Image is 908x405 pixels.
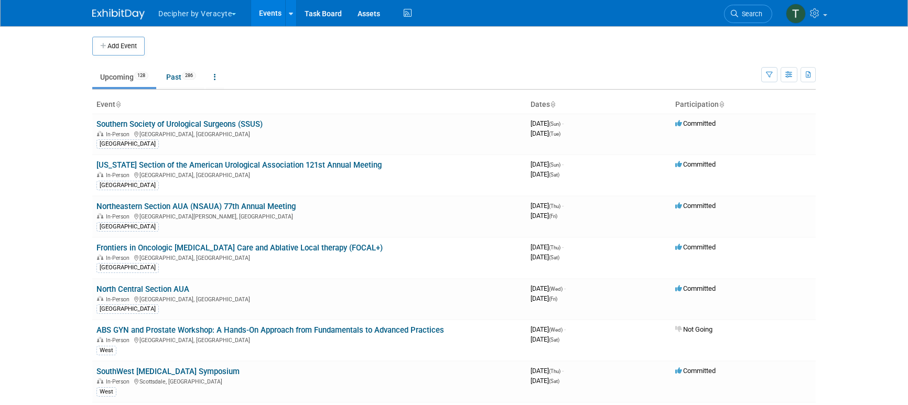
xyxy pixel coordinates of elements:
[531,212,557,220] span: [DATE]
[564,325,566,333] span: -
[675,160,716,168] span: Committed
[724,5,772,23] a: Search
[531,284,566,292] span: [DATE]
[549,327,563,333] span: (Wed)
[158,67,204,87] a: Past286
[738,10,762,18] span: Search
[531,377,559,385] span: [DATE]
[564,284,566,292] span: -
[96,325,444,335] a: ABS GYN and Prostate Workshop: A Hands-On Approach from Fundamentals to Advanced Practices
[675,284,716,292] span: Committed
[97,131,103,136] img: In-Person Event
[549,172,559,178] span: (Sat)
[786,4,806,24] img: Tony Alvarado
[96,212,522,220] div: [GEOGRAPHIC_DATA][PERSON_NAME], [GEOGRAPHIC_DATA]
[549,162,560,168] span: (Sun)
[106,213,133,220] span: In-Person
[96,170,522,179] div: [GEOGRAPHIC_DATA], [GEOGRAPHIC_DATA]
[92,96,526,114] th: Event
[96,119,263,129] a: Southern Society of Urological Surgeons (SSUS)
[549,203,560,209] span: (Thu)
[96,367,240,376] a: SouthWest [MEDICAL_DATA] Symposium
[549,121,560,127] span: (Sun)
[96,263,159,272] div: [GEOGRAPHIC_DATA]
[531,335,559,343] span: [DATE]
[549,245,560,250] span: (Thu)
[531,170,559,178] span: [DATE]
[96,222,159,232] div: [GEOGRAPHIC_DATA]
[562,243,564,251] span: -
[531,294,557,302] span: [DATE]
[96,139,159,149] div: [GEOGRAPHIC_DATA]
[671,96,816,114] th: Participation
[97,337,103,342] img: In-Person Event
[106,337,133,344] span: In-Person
[96,202,296,211] a: Northeastern Section AUA (NSAUA) 77th Annual Meeting
[531,129,560,137] span: [DATE]
[97,296,103,301] img: In-Person Event
[531,243,564,251] span: [DATE]
[97,172,103,177] img: In-Person Event
[96,243,383,253] a: Frontiers in Oncologic [MEDICAL_DATA] Care and Ablative Local therapy (FOCAL+)
[96,284,189,294] a: North Central Section AUA
[97,213,103,218] img: In-Person Event
[675,243,716,251] span: Committed
[562,367,564,375] span: -
[96,304,159,314] div: [GEOGRAPHIC_DATA]
[96,294,522,303] div: [GEOGRAPHIC_DATA], [GEOGRAPHIC_DATA]
[97,378,103,384] img: In-Person Event
[550,100,555,108] a: Sort by Start Date
[549,213,557,219] span: (Fri)
[115,100,121,108] a: Sort by Event Name
[96,335,522,344] div: [GEOGRAPHIC_DATA], [GEOGRAPHIC_DATA]
[531,367,564,375] span: [DATE]
[562,119,564,127] span: -
[531,119,564,127] span: [DATE]
[549,337,559,343] span: (Sat)
[106,296,133,303] span: In-Person
[549,378,559,384] span: (Sat)
[526,96,671,114] th: Dates
[96,129,522,138] div: [GEOGRAPHIC_DATA], [GEOGRAPHIC_DATA]
[562,160,564,168] span: -
[182,72,196,80] span: 286
[675,325,712,333] span: Not Going
[96,346,116,355] div: West
[96,377,522,385] div: Scottsdale, [GEOGRAPHIC_DATA]
[531,160,564,168] span: [DATE]
[675,367,716,375] span: Committed
[549,286,563,292] span: (Wed)
[106,131,133,138] span: In-Person
[675,119,716,127] span: Committed
[96,387,116,397] div: West
[92,9,145,19] img: ExhibitDay
[106,172,133,179] span: In-Person
[106,378,133,385] span: In-Person
[549,255,559,260] span: (Sat)
[549,131,560,137] span: (Tue)
[531,325,566,333] span: [DATE]
[96,181,159,190] div: [GEOGRAPHIC_DATA]
[96,160,382,170] a: [US_STATE] Section of the American Urological Association 121st Annual Meeting
[549,368,560,374] span: (Thu)
[675,202,716,210] span: Committed
[134,72,148,80] span: 128
[549,296,557,302] span: (Fri)
[92,37,145,56] button: Add Event
[531,253,559,261] span: [DATE]
[106,255,133,261] span: In-Person
[531,202,564,210] span: [DATE]
[719,100,724,108] a: Sort by Participation Type
[92,67,156,87] a: Upcoming128
[562,202,564,210] span: -
[96,253,522,261] div: [GEOGRAPHIC_DATA], [GEOGRAPHIC_DATA]
[97,255,103,260] img: In-Person Event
